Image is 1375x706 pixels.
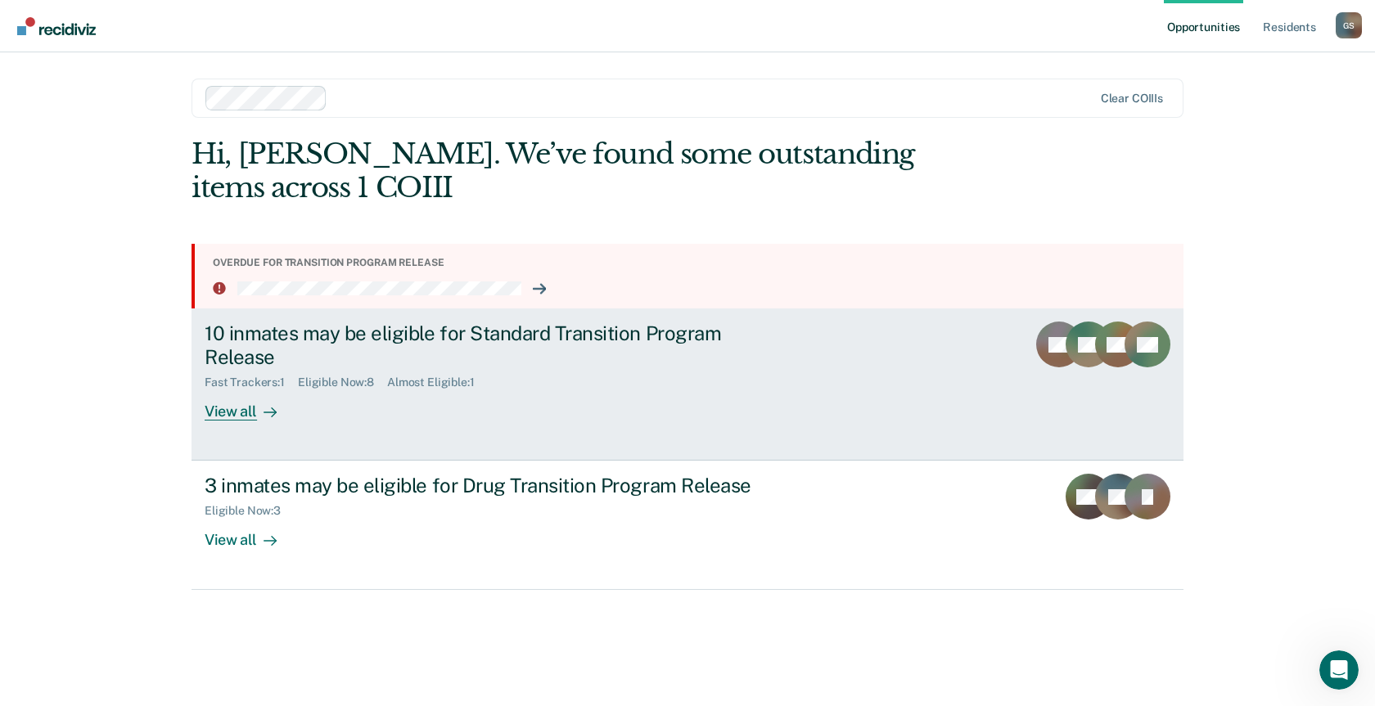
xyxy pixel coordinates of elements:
a: 10 inmates may be eligible for Standard Transition Program ReleaseFast Trackers:1Eligible Now:8Al... [192,308,1183,461]
div: Clear COIIIs [1101,92,1163,106]
div: Fast Trackers : 1 [205,375,298,389]
div: Almost Eligible : 1 [387,375,488,389]
div: 10 inmates may be eligible for Standard Transition Program Release [205,322,779,369]
div: 3 inmates may be eligible for Drug Transition Program Release [205,474,779,497]
div: View all [205,518,296,550]
iframe: Intercom live chat [1319,650,1359,690]
img: Recidiviz [17,17,96,35]
div: Eligible Now : 3 [205,504,294,518]
button: Profile dropdown button [1336,12,1362,38]
a: 3 inmates may be eligible for Drug Transition Program ReleaseEligible Now:3View all [192,461,1183,589]
div: View all [205,389,296,421]
div: Overdue for transition program release [213,257,1170,268]
div: G S [1336,12,1362,38]
div: Hi, [PERSON_NAME]. We’ve found some outstanding items across 1 COIII [192,137,985,205]
div: Eligible Now : 8 [298,375,387,389]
